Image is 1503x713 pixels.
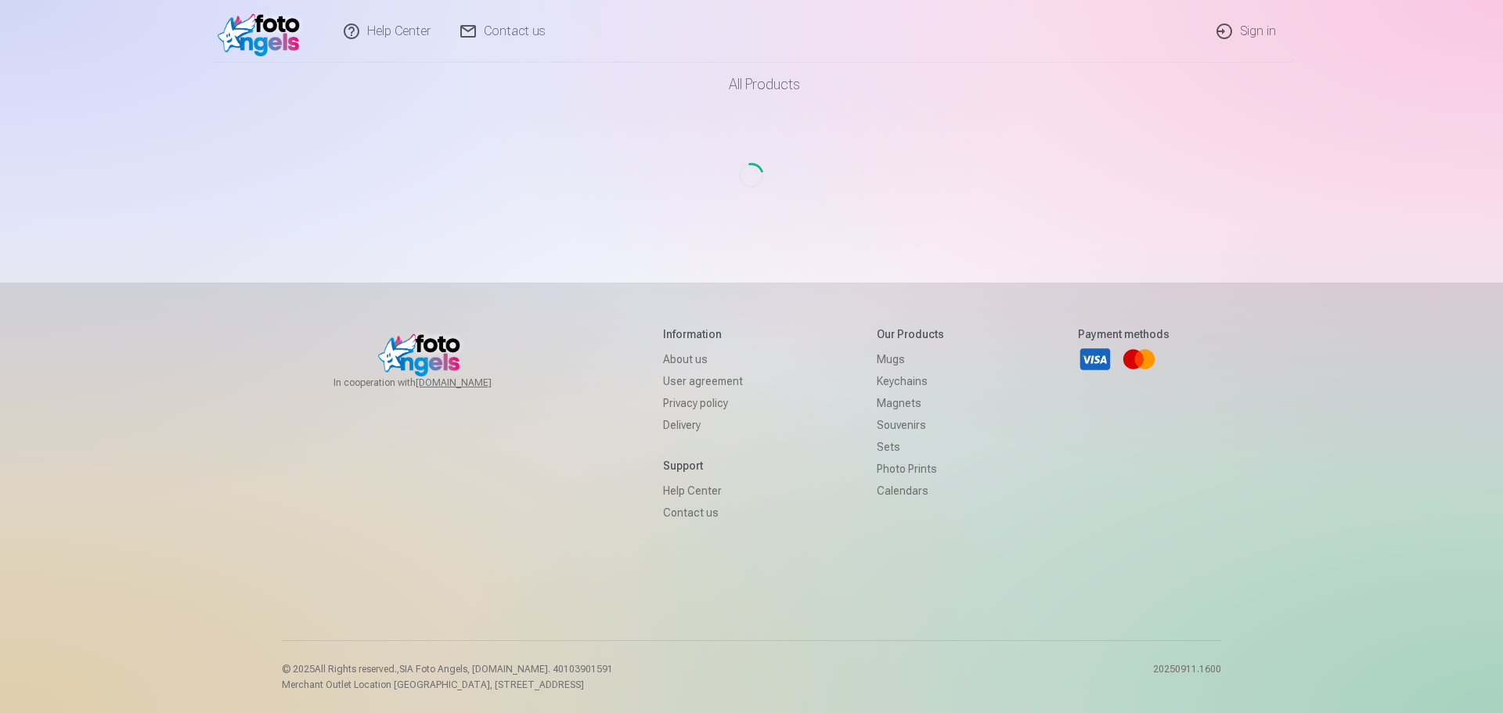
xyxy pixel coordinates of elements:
a: Help Center [663,480,743,502]
a: Contact us [663,502,743,524]
span: In cooperation with [333,376,529,389]
a: Photo prints [877,458,944,480]
a: Mastercard [1122,342,1156,376]
a: Mugs [877,348,944,370]
a: Magnets [877,392,944,414]
a: Delivery [663,414,743,436]
a: [DOMAIN_NAME] [416,376,529,389]
a: User agreement [663,370,743,392]
h5: Information [663,326,743,342]
a: Keychains [877,370,944,392]
span: SIA Foto Angels, [DOMAIN_NAME]. 40103901591 [399,664,613,675]
img: /v1 [218,6,308,56]
p: 20250911.1600 [1153,663,1221,691]
a: All products [685,63,819,106]
p: © 2025 All Rights reserved. , [282,663,613,675]
p: Merchant Outlet Location [GEOGRAPHIC_DATA], [STREET_ADDRESS] [282,679,613,691]
h5: Our products [877,326,944,342]
a: Visa [1078,342,1112,376]
a: Sets [877,436,944,458]
a: Souvenirs [877,414,944,436]
a: Privacy policy [663,392,743,414]
h5: Support [663,458,743,474]
h5: Payment methods [1078,326,1170,342]
a: About us [663,348,743,370]
a: Calendars [877,480,944,502]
